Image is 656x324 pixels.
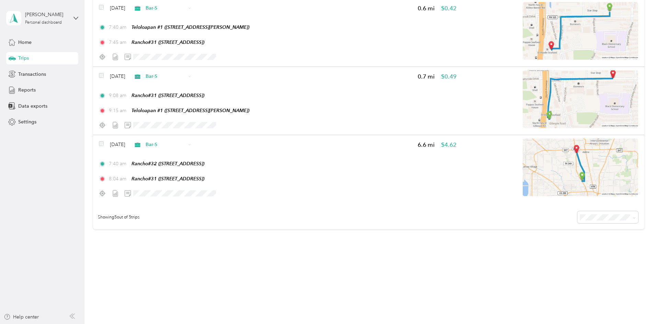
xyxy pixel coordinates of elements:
div: [PERSON_NAME] [25,11,68,18]
span: Rancho#32 ([STREET_ADDRESS]) [132,161,204,166]
span: $0.42 [441,4,456,13]
span: 7:40 am [109,160,128,167]
span: 7:45 am [109,39,128,46]
span: 0.6 mi [418,4,435,13]
span: 6.6 mi [418,141,435,149]
span: Settings [18,118,36,125]
span: $4.62 [441,141,456,149]
img: minimap [523,2,638,60]
span: [DATE] [110,4,125,12]
span: Rancho#31 ([STREET_ADDRESS]) [132,93,204,98]
button: Help center [4,313,39,321]
span: 9:08 am [109,92,128,99]
span: Teloloapan #1 ([STREET_ADDRESS][PERSON_NAME]) [132,24,249,30]
span: 8:04 am [109,175,128,182]
span: Bar-S [146,4,186,12]
div: Personal dashboard [25,21,62,25]
span: Reports [18,86,36,94]
span: [DATE] [110,73,125,80]
span: 7:40 am [109,24,128,31]
span: Data exports [18,103,47,110]
span: Rancho#31 ([STREET_ADDRESS]) [132,39,204,45]
span: Teloloapan #1 ([STREET_ADDRESS][PERSON_NAME]) [132,108,249,113]
span: Trips [18,55,29,62]
img: minimap [523,70,638,128]
span: Bar-S [146,141,186,148]
span: Showing 5 out of 5 trips [93,214,139,220]
span: [DATE] [110,141,125,148]
iframe: Everlance-gr Chat Button Frame [618,286,656,324]
span: 0.7 mi [418,72,435,81]
span: 9:15 am [109,107,128,114]
img: minimap [523,139,638,196]
span: Home [18,39,32,46]
span: Bar-S [146,73,186,80]
span: $0.49 [441,72,456,81]
span: Transactions [18,71,46,78]
span: Rancho#31 ([STREET_ADDRESS]) [132,176,204,181]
